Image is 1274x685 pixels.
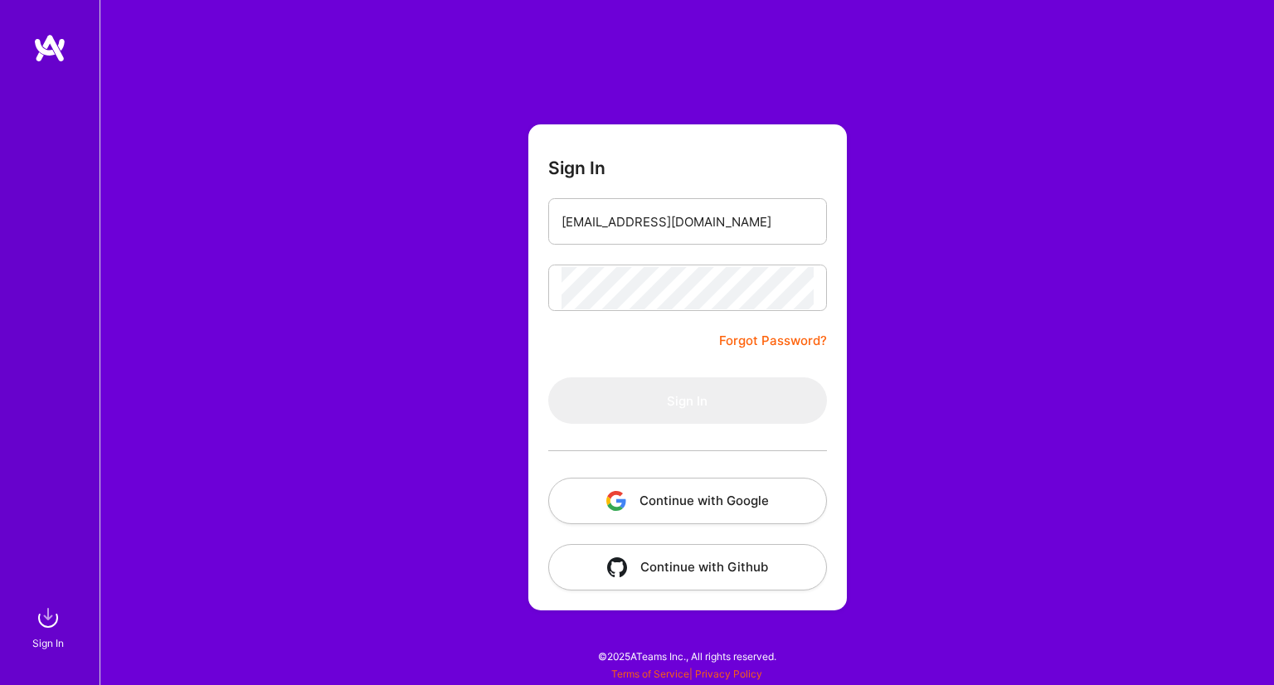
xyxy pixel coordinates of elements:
[606,491,626,511] img: icon
[100,635,1274,677] div: © 2025 ATeams Inc., All rights reserved.
[607,557,627,577] img: icon
[548,544,827,590] button: Continue with Github
[32,634,64,652] div: Sign In
[35,601,65,652] a: sign inSign In
[562,201,814,243] input: Email...
[695,668,762,680] a: Privacy Policy
[548,377,827,424] button: Sign In
[611,668,689,680] a: Terms of Service
[719,331,827,351] a: Forgot Password?
[32,601,65,634] img: sign in
[611,668,762,680] span: |
[548,478,827,524] button: Continue with Google
[33,33,66,63] img: logo
[548,158,605,178] h3: Sign In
